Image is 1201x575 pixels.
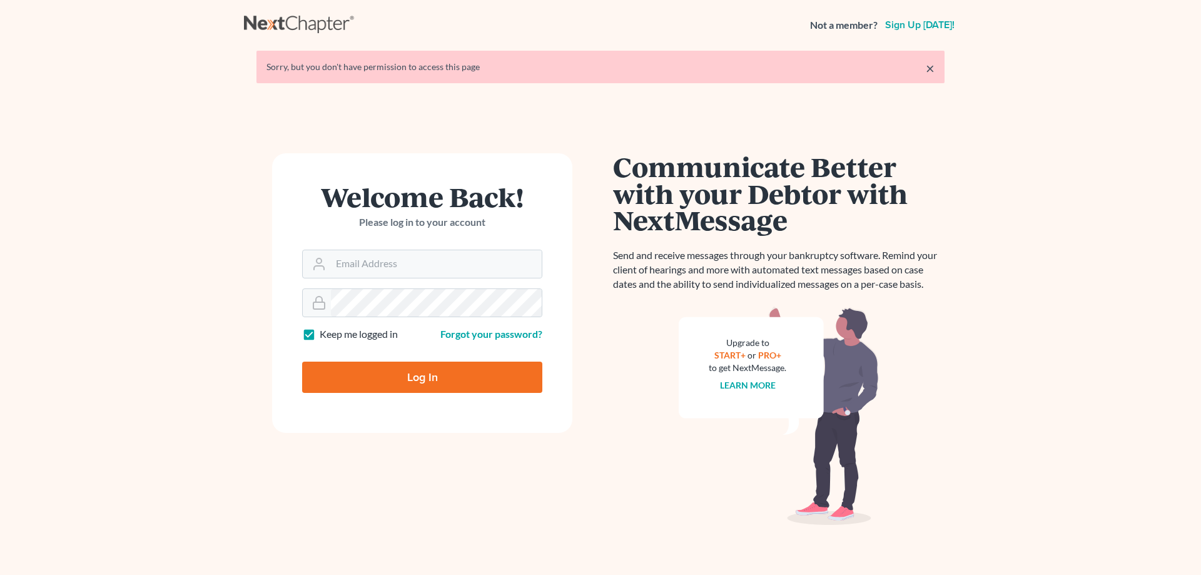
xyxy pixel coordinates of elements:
span: or [747,350,756,360]
p: Send and receive messages through your bankruptcy software. Remind your client of hearings and mo... [613,248,945,292]
input: Email Address [331,250,542,278]
input: Log In [302,362,542,393]
a: START+ [714,350,746,360]
h1: Welcome Back! [302,183,542,210]
a: × [926,61,935,76]
a: PRO+ [758,350,781,360]
strong: Not a member? [810,18,878,33]
div: Upgrade to [709,337,786,349]
p: Please log in to your account [302,215,542,230]
div: Sorry, but you don't have permission to access this page [266,61,935,73]
a: Learn more [720,380,776,390]
div: to get NextMessage. [709,362,786,374]
img: nextmessage_bg-59042aed3d76b12b5cd301f8e5b87938c9018125f34e5fa2b7a6b67550977c72.svg [679,307,879,526]
a: Forgot your password? [440,328,542,340]
label: Keep me logged in [320,327,398,342]
h1: Communicate Better with your Debtor with NextMessage [613,153,945,233]
a: Sign up [DATE]! [883,20,957,30]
